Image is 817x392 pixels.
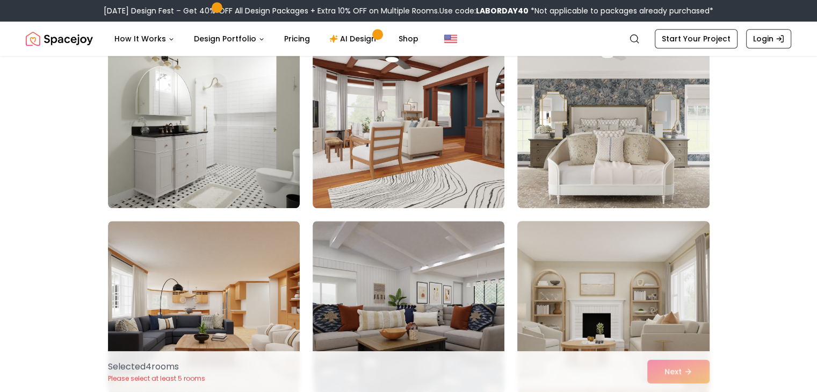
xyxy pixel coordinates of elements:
[26,28,93,49] img: Spacejoy Logo
[104,5,713,16] div: [DATE] Design Fest – Get 40% OFF All Design Packages + Extra 10% OFF on Multiple Rooms.
[276,28,319,49] a: Pricing
[439,5,529,16] span: Use code:
[321,28,388,49] a: AI Design
[313,36,504,208] img: Room room-80
[108,374,205,383] p: Please select at least 5 rooms
[26,22,791,56] nav: Global
[106,28,427,49] nav: Main
[108,36,300,208] img: Room room-79
[26,28,93,49] a: Spacejoy
[746,29,791,48] a: Login
[517,36,709,208] img: Room room-81
[390,28,427,49] a: Shop
[529,5,713,16] span: *Not applicable to packages already purchased*
[476,5,529,16] b: LABORDAY40
[444,32,457,45] img: United States
[106,28,183,49] button: How It Works
[185,28,273,49] button: Design Portfolio
[108,360,205,373] p: Selected 4 room s
[655,29,738,48] a: Start Your Project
